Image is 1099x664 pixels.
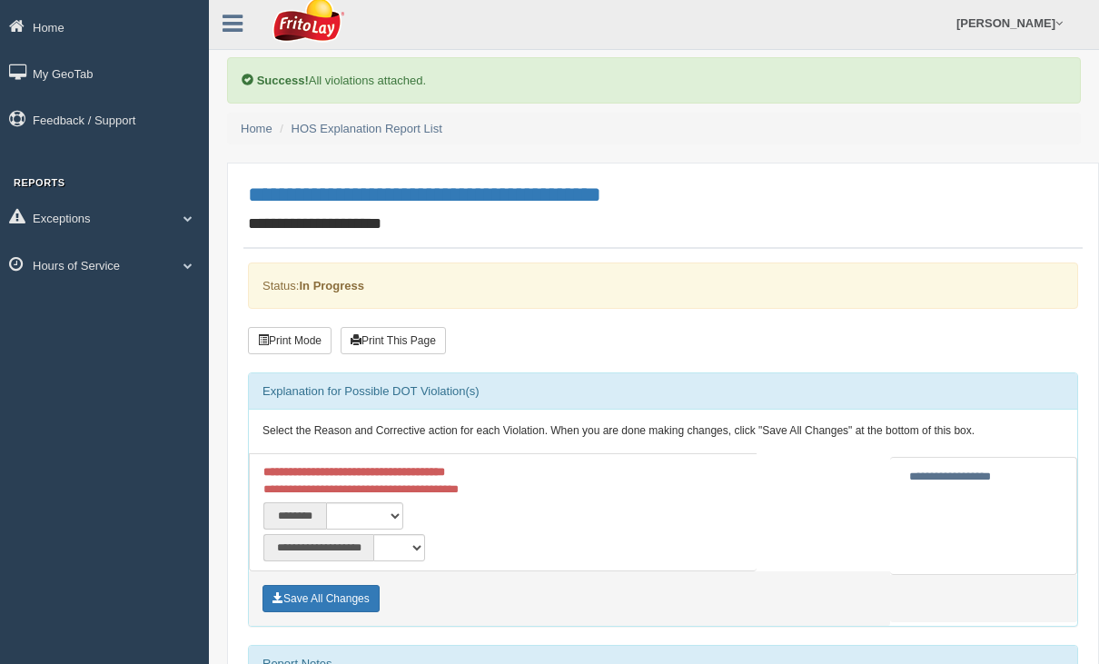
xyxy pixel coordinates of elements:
b: Success! [257,74,309,87]
strong: In Progress [299,279,364,292]
a: HOS Explanation Report List [292,122,442,135]
div: All violations attached. [227,57,1081,104]
a: Home [241,122,272,135]
div: Select the Reason and Corrective action for each Violation. When you are done making changes, cli... [249,410,1077,453]
button: Print Mode [248,327,332,354]
div: Status: [248,263,1078,309]
button: Save [262,585,380,612]
div: Explanation for Possible DOT Violation(s) [249,373,1077,410]
button: Print This Page [341,327,446,354]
